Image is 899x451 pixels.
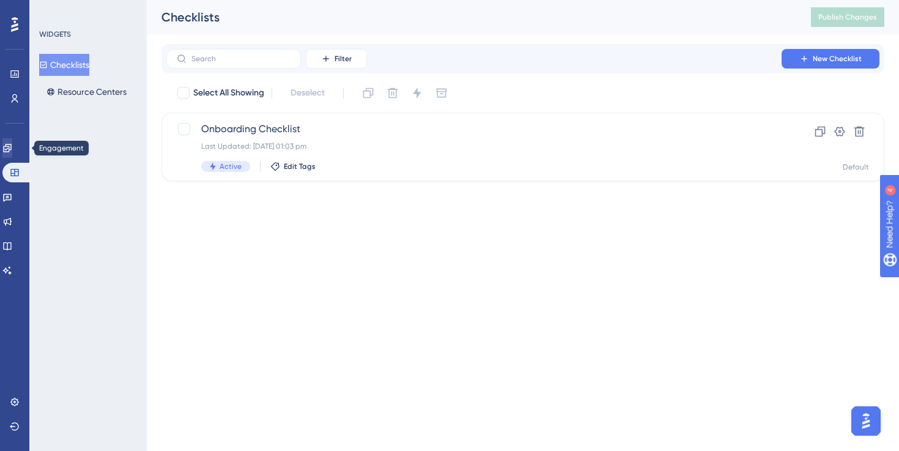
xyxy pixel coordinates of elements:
span: Onboarding Checklist [201,122,747,136]
span: Select All Showing [193,86,264,100]
button: Resource Centers [39,81,134,103]
button: New Checklist [782,49,879,69]
button: Checklists [39,54,89,76]
button: Deselect [279,82,336,104]
button: Publish Changes [811,7,884,27]
div: Checklists [161,9,780,26]
span: Deselect [290,86,325,100]
div: Last Updated: [DATE] 01:03 pm [201,141,747,151]
span: Publish Changes [818,12,877,22]
span: New Checklist [813,54,862,64]
div: WIDGETS [39,29,71,39]
button: Edit Tags [270,162,316,171]
span: Filter [335,54,352,64]
input: Search [191,54,290,63]
iframe: UserGuiding AI Assistant Launcher [848,403,884,439]
button: Filter [306,49,367,69]
span: Edit Tags [284,162,316,171]
div: Default [843,162,869,172]
span: Need Help? [29,3,76,18]
div: 4 [85,6,89,16]
span: Active [220,162,242,171]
